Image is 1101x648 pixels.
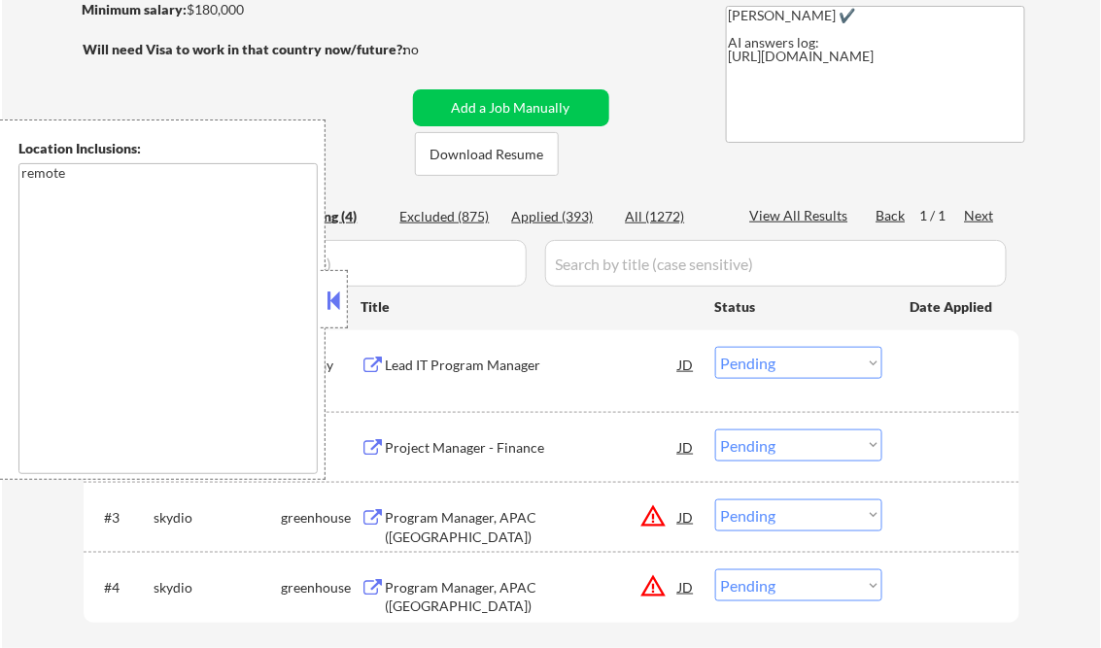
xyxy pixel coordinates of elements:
[386,356,679,375] div: Lead IT Program Manager
[282,578,361,597] div: greenhouse
[83,1,188,17] strong: Minimum salary:
[920,206,965,225] div: 1 / 1
[400,207,498,226] div: Excluded (875)
[677,429,697,464] div: JD
[155,578,282,597] div: skydio
[105,508,139,528] div: #3
[640,502,668,529] button: warning_amber
[750,206,854,225] div: View All Results
[155,508,282,528] div: skydio
[282,508,361,528] div: greenhouse
[545,240,1007,287] input: Search by title (case sensitive)
[715,289,882,324] div: Status
[677,499,697,534] div: JD
[415,132,559,176] button: Download Resume
[512,207,609,226] div: Applied (393)
[386,508,679,546] div: Program Manager, APAC ([GEOGRAPHIC_DATA])
[626,207,723,226] div: All (1272)
[877,206,908,225] div: Back
[677,569,697,604] div: JD
[640,572,668,599] button: warning_amber
[965,206,996,225] div: Next
[386,438,679,458] div: Project Manager - Finance
[84,41,407,57] strong: Will need Visa to work in that country now/future?:
[386,578,679,616] div: Program Manager, APAC ([GEOGRAPHIC_DATA])
[677,347,697,382] div: JD
[911,297,996,317] div: Date Applied
[105,578,139,597] div: #4
[18,139,318,158] div: Location Inclusions:
[404,40,460,59] div: no
[413,89,609,126] button: Add a Job Manually
[361,297,697,317] div: Title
